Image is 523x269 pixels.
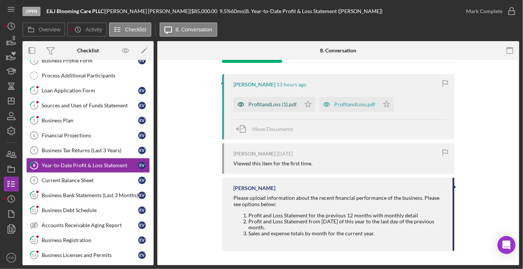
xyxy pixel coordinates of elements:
[138,221,146,229] div: E V
[26,218,150,233] a: Accounts Receivable Aging ReportEV
[233,151,275,157] div: [PERSON_NAME]
[67,22,107,37] button: Activity
[160,22,217,37] button: 8. Conversation
[138,87,146,94] div: E V
[26,233,150,248] a: 12Business RegistrationEV
[191,8,220,14] div: $85,000.00
[42,177,138,183] div: Current Balance Sheet
[105,8,191,14] div: [PERSON_NAME] [PERSON_NAME] |
[231,8,244,14] div: 60 mo
[498,236,516,254] div: Open Intercom Messenger
[138,57,146,64] div: E V
[138,117,146,124] div: E V
[46,8,104,14] b: E&J Blooming Care PLLC
[233,97,315,112] button: ProfitandLoss (1).pdf
[42,237,138,243] div: Business Registration
[33,148,35,153] tspan: 7
[42,58,138,64] div: Business Profile Form
[32,193,37,198] tspan: 10
[32,238,36,242] tspan: 12
[33,58,35,63] tspan: 2
[466,4,502,19] div: Mark Complete
[138,177,146,184] div: E V
[252,126,293,132] span: Move Documents
[33,178,35,183] tspan: 9
[334,101,375,107] div: ProfitandLoss.pdf
[32,253,36,257] tspan: 13
[42,222,138,228] div: Accounts Receivable Aging Report
[233,82,275,88] div: [PERSON_NAME]
[26,53,150,68] a: 2Business Profile FormEV
[233,120,301,138] button: Move Documents
[39,27,60,33] label: Overview
[125,27,146,33] label: Checklist
[33,118,35,123] tspan: 5
[26,158,150,173] a: 8Year-to-Date Profit & Loss StatementEV
[42,73,149,79] div: Process Additional Participants
[26,98,150,113] a: 4Sources and Uses of Funds StatementEV
[32,208,36,213] tspan: 11
[77,48,99,54] div: Checklist
[22,7,40,16] div: Open
[42,162,138,168] div: Year-to-Date Profit & Loss Statement
[26,188,150,203] a: 10Business Bank Statements (Last 3 Months)EV
[42,207,138,213] div: Business Debt Schedule
[42,88,138,94] div: Loan Application Form
[22,22,65,37] button: Overview
[26,248,150,263] a: 13Business Licenses and PermitsEV
[26,113,150,128] a: 5Business PlanEV
[26,143,150,158] a: 7Business Tax Returns (Last 3 Years)EV
[233,195,445,207] div: Please upload information about the recent financial performance of the business. Please see opti...
[26,83,150,98] a: 3Loan Application FormEV
[33,163,35,168] tspan: 8
[85,27,102,33] label: Activity
[319,97,394,112] button: ProfitandLoss.pdf
[46,8,105,14] div: |
[42,192,138,198] div: Business Bank Statements (Last 3 Months)
[138,102,146,109] div: E V
[248,213,445,218] li: Profit and Loss Statement for the previous 12 months with monthly detail
[8,256,14,260] text: KW
[42,147,138,153] div: Business Tax Returns (Last 3 Years)
[320,48,357,54] div: 8. Conversation
[138,251,146,259] div: E V
[33,103,36,108] tspan: 4
[138,147,146,154] div: E V
[138,132,146,139] div: E V
[4,250,19,265] button: KW
[109,22,151,37] button: Checklist
[33,88,35,93] tspan: 3
[26,68,150,83] a: Process Additional Participants
[42,252,138,258] div: Business Licenses and Permits
[276,82,306,88] time: 2025-08-18 02:18
[244,8,383,14] div: | 8. Year-to-Date Profit & Loss Statement ([PERSON_NAME])
[42,117,138,123] div: Business Plan
[248,218,445,230] li: Profit and Loss Statement from [DATE] of this year to the last day of the previous month.
[42,132,138,138] div: Financial Projections
[138,207,146,214] div: E V
[233,161,312,166] div: Viewed this item for the first time.
[459,4,519,19] button: Mark Complete
[26,128,150,143] a: 6Financial ProjectionsEV
[220,8,231,14] div: 9.5 %
[42,103,138,108] div: Sources and Uses of Funds Statement
[176,27,212,33] label: 8. Conversation
[26,203,150,218] a: 11Business Debt ScheduleEV
[26,173,150,188] a: 9Current Balance SheetEV
[276,151,293,157] time: 2025-08-12 22:38
[248,230,445,236] li: Sales and expense totals by month for the current year.
[138,192,146,199] div: E V
[248,101,297,107] div: ProfitandLoss (1).pdf
[138,236,146,244] div: E V
[233,185,275,191] div: [PERSON_NAME]
[33,133,35,138] tspan: 6
[138,162,146,169] div: E V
